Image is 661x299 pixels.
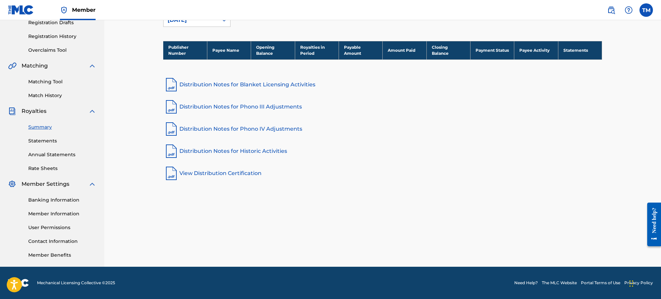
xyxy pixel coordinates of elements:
[426,41,470,59] th: Closing Balance
[37,280,115,286] span: Mechanical Licensing Collective © 2025
[28,210,96,217] a: Member Information
[625,6,633,14] img: help
[163,77,602,93] a: Distribution Notes for Blanket Licensing Activities
[163,143,602,159] a: Distribution Notes for Historic Activities
[28,238,96,245] a: Contact Information
[72,6,96,14] span: Member
[22,62,48,70] span: Matching
[295,41,339,59] th: Royalties in Period
[642,200,661,249] iframe: Resource Center
[28,19,96,26] a: Registration Drafts
[28,47,96,54] a: Overclaims Tool
[558,41,602,59] th: Statements
[207,41,251,59] th: Payee Name
[581,280,620,286] a: Portal Terms of Use
[8,279,29,287] img: logo
[163,99,602,115] a: Distribution Notes for Phono III Adjustments
[28,33,96,40] a: Registration History
[163,121,602,137] a: Distribution Notes for Phono IV Adjustments
[163,77,179,93] img: pdf
[28,137,96,144] a: Statements
[339,41,382,59] th: Payable Amount
[383,41,426,59] th: Amount Paid
[28,252,96,259] a: Member Benefits
[28,92,96,99] a: Match History
[629,273,633,294] div: Drag
[22,180,69,188] span: Member Settings
[163,121,179,137] img: pdf
[28,151,96,158] a: Annual Statements
[168,16,214,24] div: [DATE]
[28,197,96,204] a: Banking Information
[22,107,46,115] span: Royalties
[60,6,68,14] img: Top Rightsholder
[8,180,16,188] img: Member Settings
[28,224,96,231] a: User Permissions
[514,280,538,286] a: Need Help?
[163,41,207,59] th: Publisher Number
[622,3,635,17] div: Help
[88,180,96,188] img: expand
[28,165,96,172] a: Rate Sheets
[163,165,602,181] a: View Distribution Certification
[8,5,34,15] img: MLC Logo
[639,3,653,17] div: User Menu
[604,3,618,17] a: Public Search
[542,280,577,286] a: The MLC Website
[251,41,295,59] th: Opening Balance
[28,124,96,131] a: Summary
[163,165,179,181] img: pdf
[627,267,661,299] iframe: Chat Widget
[163,143,179,159] img: pdf
[470,41,514,59] th: Payment Status
[607,6,615,14] img: search
[88,62,96,70] img: expand
[514,41,558,59] th: Payee Activity
[624,280,653,286] a: Privacy Policy
[163,99,179,115] img: pdf
[88,107,96,115] img: expand
[8,107,16,115] img: Royalties
[28,78,96,85] a: Matching Tool
[8,62,16,70] img: Matching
